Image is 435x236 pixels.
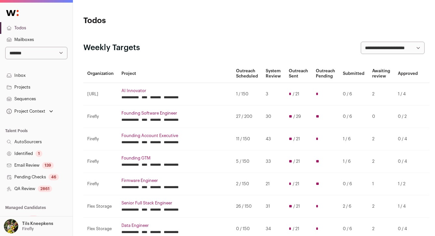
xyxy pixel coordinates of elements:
span: / 29 [293,114,301,119]
th: Awaiting review [368,64,394,83]
td: 1 / 4 [394,195,422,218]
p: Tils Kneepkens [22,221,53,226]
a: Senior Full Stack Engineer [121,201,228,206]
td: 3 [262,83,285,105]
td: Firefly [83,150,118,173]
td: 31 [262,195,285,218]
td: 0 / 6 [339,83,368,105]
div: 139 [42,162,54,169]
span: / 21 [293,159,300,164]
span: / 21 [293,136,300,142]
td: 2 / 150 [232,173,262,195]
div: Project Context [5,109,45,114]
td: 1 / 6 [339,128,368,150]
td: [URL] [83,83,118,105]
h2: Weekly Targets [83,43,140,53]
a: Founding Account Executive [121,133,228,138]
span: / 21 [293,226,299,231]
td: 0 / 2 [394,105,422,128]
td: 0 / 4 [394,150,422,173]
th: Submitted [339,64,368,83]
button: Open dropdown [5,107,54,116]
td: 0 / 6 [339,173,368,195]
div: 46 [49,174,59,180]
th: Approved [394,64,422,83]
a: Firmware Engineer [121,178,228,183]
td: 5 / 150 [232,150,262,173]
td: 0 [368,105,394,128]
td: 0 / 4 [394,128,422,150]
span: / 21 [293,181,299,187]
img: 6689865-medium_jpg [4,219,18,233]
td: 1 / 2 [394,173,422,195]
a: Founding Software Engineer [121,111,228,116]
th: Project [118,64,232,83]
div: 1 [35,150,42,157]
td: Firefly [83,173,118,195]
td: 1 [368,173,394,195]
td: 2 [368,83,394,105]
p: Firefly [22,226,34,231]
td: 0 / 6 [339,105,368,128]
td: 11 / 150 [232,128,262,150]
div: 2861 [38,186,52,192]
td: 1 / 4 [394,83,422,105]
td: Firefly [83,128,118,150]
span: / 21 [293,91,299,97]
td: Firefly [83,105,118,128]
td: 27 / 200 [232,105,262,128]
th: Outreach Scheduled [232,64,262,83]
td: 30 [262,105,285,128]
td: 21 [262,173,285,195]
td: 2 [368,195,394,218]
h1: Todos [83,16,197,26]
th: Organization [83,64,118,83]
td: 1 / 150 [232,83,262,105]
span: / 21 [293,204,300,209]
td: 1 / 6 [339,150,368,173]
td: 26 / 150 [232,195,262,218]
td: 33 [262,150,285,173]
td: 43 [262,128,285,150]
th: Outreach Pending [312,64,339,83]
button: Open dropdown [3,219,54,233]
div: 50 [28,215,38,222]
a: Founding GTM [121,156,228,161]
img: Wellfound [3,7,22,20]
th: Outreach Sent [285,64,312,83]
td: Flex Storage [83,195,118,218]
td: 2 [368,128,394,150]
th: System Review [262,64,285,83]
td: 2 / 6 [339,195,368,218]
a: Data Engineer [121,223,228,228]
td: 2 [368,150,394,173]
a: AI Innovator [121,88,228,93]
